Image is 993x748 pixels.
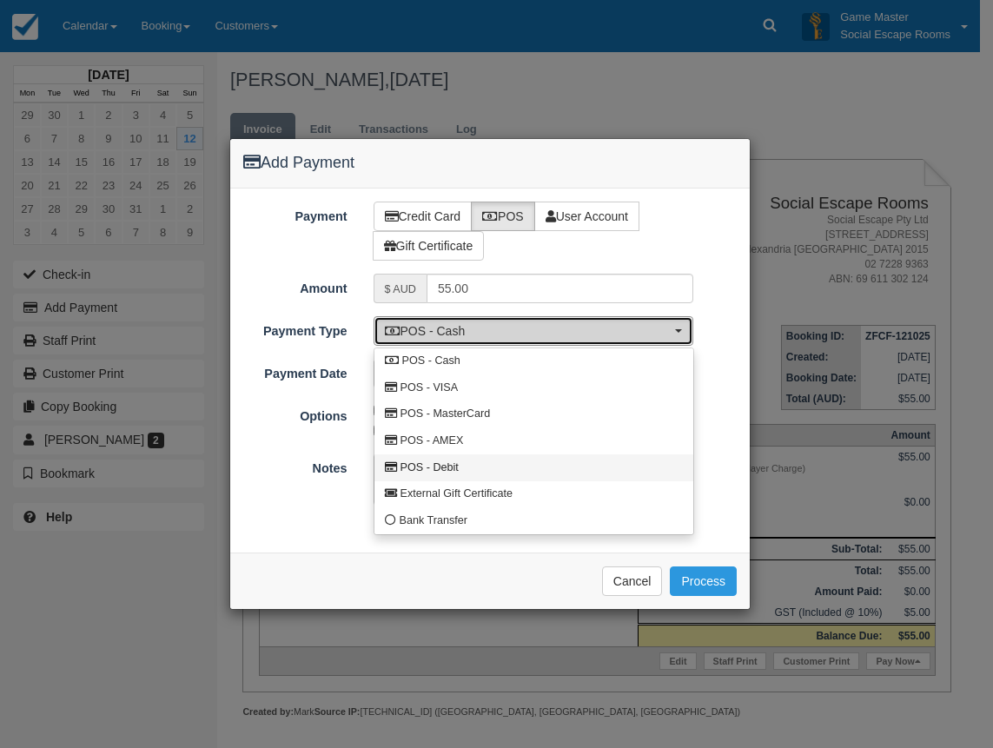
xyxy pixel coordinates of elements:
[401,434,464,449] span: POS - AMEX
[243,152,737,175] h4: Add Payment
[373,231,485,261] label: Gift Certificate
[230,359,361,383] label: Payment Date
[230,274,361,298] label: Amount
[471,202,535,231] label: POS
[230,453,361,478] label: Notes
[230,316,361,341] label: Payment Type
[374,316,694,346] button: POS - Cash
[374,202,473,231] label: Credit Card
[602,566,663,596] button: Cancel
[385,283,416,295] small: $ AUD
[402,354,460,369] span: POS - Cash
[401,407,491,422] span: POS - MasterCard
[230,401,361,426] label: Options
[385,322,672,340] span: POS - Cash
[401,460,459,476] span: POS - Debit
[400,513,467,529] span: Bank Transfer
[670,566,737,596] button: Process
[401,381,459,396] span: POS - VISA
[534,202,639,231] label: User Account
[427,274,693,303] input: Valid amount required.
[401,487,513,502] span: External Gift Certificate
[230,202,361,226] label: Payment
